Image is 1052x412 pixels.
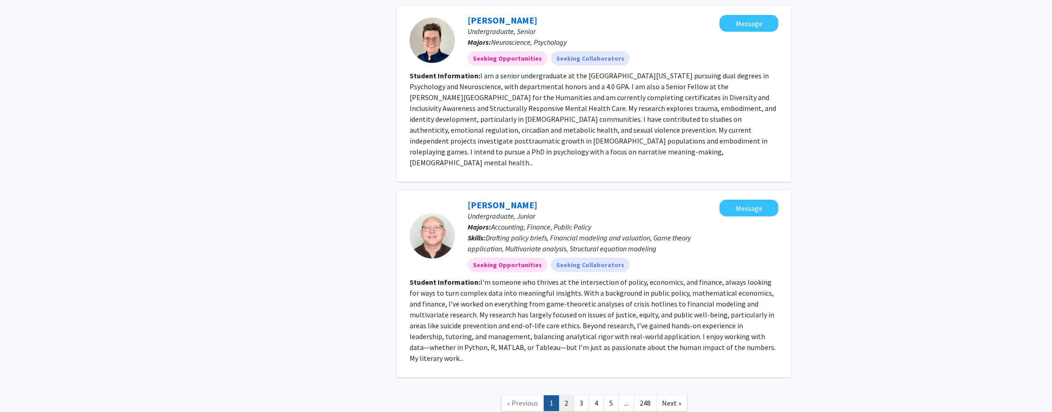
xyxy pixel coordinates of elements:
b: Skills: [468,233,486,242]
a: 2 [559,395,574,411]
b: Majors: [468,38,491,47]
b: Student Information: [410,278,480,287]
a: 5 [603,395,619,411]
span: Next » [662,398,681,407]
a: Previous Page [501,395,544,411]
a: 248 [634,395,656,411]
button: Message Caleb Dotson [719,15,778,32]
span: « Previous [507,398,538,407]
mat-chip: Seeking Opportunities [468,51,547,66]
iframe: Chat [7,371,39,405]
a: 1 [544,395,559,411]
mat-chip: Seeking Collaborators [551,258,630,272]
b: Majors: [468,222,491,231]
button: Message Sawyer Mustopoh [719,200,778,216]
a: 4 [589,395,604,411]
a: [PERSON_NAME] [468,199,537,211]
a: [PERSON_NAME] [468,14,537,26]
span: ... [624,398,628,407]
a: Next [656,395,687,411]
a: 3 [574,395,589,411]
span: Undergraduate, Junior [468,211,535,220]
mat-chip: Seeking Opportunities [468,258,547,272]
mat-chip: Seeking Collaborators [551,51,630,66]
span: Undergraduate, Senior [468,27,536,36]
span: Neuroscience, Psychology [491,38,567,47]
fg-read-more: I am a senior undergraduate at the [GEOGRAPHIC_DATA][US_STATE] pursuing dual degrees in Psycholog... [410,71,776,167]
b: Student Information: [410,71,480,80]
span: Drafting policy briefs, Financial modeling and valuation, Game theory application, Multivariate a... [468,233,691,253]
fg-read-more: I'm someone who thrives at the intersection of policy, economics, and finance, always looking for... [410,278,776,363]
span: Accounting, Finance, Public Policy [491,222,591,231]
